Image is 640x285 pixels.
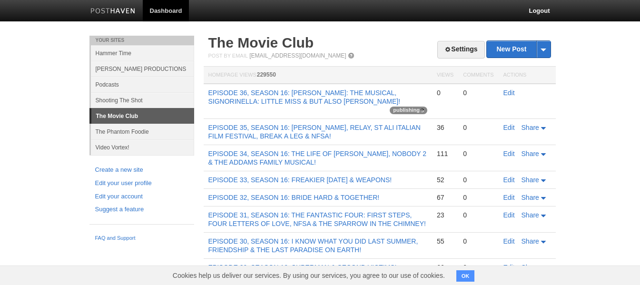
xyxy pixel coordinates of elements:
[503,211,515,219] a: Edit
[208,35,314,50] a: The Movie Club
[437,176,453,184] div: 52
[91,139,194,155] a: Video Vortex!
[208,211,426,227] a: EPISODE 31, SEASON 16: THE FANTASTIC FOUR: FIRST STEPS, FOUR LETTERS OF LOVE, NFSA & THE SPARROW ...
[208,89,401,105] a: EPISODE 36, SEASON 16: [PERSON_NAME]: THE MUSICAL, SIGNORINELLA: LITTLE MISS & BUT ALSO [PERSON_N...
[463,88,493,97] div: 0
[208,194,380,201] a: EPISODE 32, SEASON 16: BRIDE HARD & TOGETHER!
[91,108,194,124] a: The Movie Club
[437,123,453,132] div: 36
[463,211,493,219] div: 0
[432,67,458,84] th: Views
[95,234,188,243] a: FAQ and Support
[437,193,453,202] div: 67
[503,264,515,271] a: Edit
[91,45,194,61] a: Hammer Time
[522,264,539,271] span: Share
[95,165,188,175] a: Create a new site
[503,194,515,201] a: Edit
[463,237,493,246] div: 0
[437,41,484,59] a: Settings
[503,124,515,131] a: Edit
[499,67,556,84] th: Actions
[208,150,427,166] a: EPISODE 34, SEASON 16: THE LIFE OF [PERSON_NAME], NOBODY 2 & THE ADDAMS FAMILY MUSICAL!
[487,41,550,58] a: New Post
[91,77,194,92] a: Podcasts
[503,150,515,157] a: Edit
[456,270,475,282] button: OK
[437,211,453,219] div: 23
[208,264,397,271] a: EPISODE 29, SEASON 16: SUPERMAN & SECOND VICTIMS!
[95,205,188,215] a: Suggest a feature
[91,92,194,108] a: Shooting The Shot
[163,266,454,285] span: Cookies help us deliver our services. By using our services, you agree to our use of cookies.
[463,149,493,158] div: 0
[257,71,276,78] span: 229550
[208,124,421,140] a: EPISODE 35, SEASON 16: [PERSON_NAME], RELAY, ST ALI ITALIAN FILM FESTIVAL, BREAK A LEG & NFSA!
[522,150,539,157] span: Share
[522,211,539,219] span: Share
[503,237,515,245] a: Edit
[91,124,194,139] a: The Phantom Foodie
[463,176,493,184] div: 0
[208,237,418,254] a: EPISODE 30, SEASON 16: I KNOW WHAT YOU DID LAST SUMMER, FRIENDSHIP & THE LAST PARADISE ON EARTH!
[463,193,493,202] div: 0
[437,237,453,246] div: 55
[89,36,194,45] li: Your Sites
[91,61,194,77] a: [PERSON_NAME] PRODUCTIONS
[208,53,248,59] span: Post by Email
[437,149,453,158] div: 111
[249,52,346,59] a: [EMAIL_ADDRESS][DOMAIN_NAME]
[463,263,493,272] div: 0
[503,176,515,184] a: Edit
[522,194,539,201] span: Share
[522,176,539,184] span: Share
[522,124,539,131] span: Share
[503,89,515,97] a: Edit
[463,123,493,132] div: 0
[420,108,424,112] img: loading-tiny-gray.gif
[437,263,453,272] div: 66
[458,67,498,84] th: Comments
[390,107,427,114] span: publishing
[437,88,453,97] div: 0
[95,192,188,202] a: Edit your account
[522,237,539,245] span: Share
[95,178,188,188] a: Edit your user profile
[204,67,432,84] th: Homepage Views
[208,176,392,184] a: EPISODE 33, SEASON 16: FREAKIER [DATE] & WEAPONS!
[90,8,136,15] img: Posthaven-bar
